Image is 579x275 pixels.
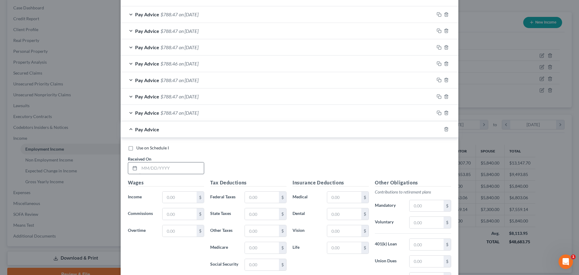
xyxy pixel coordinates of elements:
[210,179,286,187] h5: Tax Deductions
[279,208,286,220] div: $
[135,94,159,99] span: Pay Advice
[207,225,242,237] label: Other Taxes
[197,225,204,237] div: $
[372,238,406,251] label: 401(k) Loan
[135,28,159,34] span: Pay Advice
[444,239,451,250] div: $
[179,94,198,99] span: on [DATE]
[245,208,279,220] input: 0.00
[410,200,444,212] input: 0.00
[179,77,198,83] span: on [DATE]
[372,200,406,212] label: Mandatory
[160,61,178,66] span: $788.46
[135,11,159,17] span: Pay Advice
[163,208,197,220] input: 0.00
[327,225,361,237] input: 0.00
[179,28,198,34] span: on [DATE]
[128,156,151,161] span: Received On
[245,192,279,203] input: 0.00
[444,217,451,228] div: $
[160,110,178,116] span: $788.47
[279,242,286,254] div: $
[279,192,286,203] div: $
[327,192,361,203] input: 0.00
[197,192,204,203] div: $
[410,217,444,228] input: 0.00
[125,208,159,220] label: Commissions
[179,11,198,17] span: on [DATE]
[289,191,324,203] label: Medical
[289,225,324,237] label: Vision
[136,145,169,150] span: Use on Schedule I
[135,126,159,132] span: Pay Advice
[207,242,242,254] label: Medicare
[327,208,361,220] input: 0.00
[207,208,242,220] label: State Taxes
[571,254,576,259] span: 1
[163,192,197,203] input: 0.00
[207,191,242,203] label: Federal Taxes
[361,192,369,203] div: $
[327,242,361,254] input: 0.00
[128,179,204,187] h5: Wages
[293,179,369,187] h5: Insurance Deductions
[372,255,406,267] label: Union Dues
[375,189,451,195] p: Contributions to retirement plans
[245,225,279,237] input: 0.00
[372,216,406,229] label: Voluntary
[410,239,444,250] input: 0.00
[197,208,204,220] div: $
[245,259,279,270] input: 0.00
[160,94,178,99] span: $788.47
[289,208,324,220] label: Dental
[139,162,204,174] input: MM/DD/YYYY
[160,28,178,34] span: $788.47
[279,259,286,270] div: $
[410,256,444,267] input: 0.00
[361,208,369,220] div: $
[444,200,451,212] div: $
[245,242,279,254] input: 0.00
[279,225,286,237] div: $
[135,77,159,83] span: Pay Advice
[558,254,573,269] iframe: Intercom live chat
[160,44,178,50] span: $788.47
[128,194,142,199] span: Income
[361,242,369,254] div: $
[179,61,198,66] span: on [DATE]
[163,225,197,237] input: 0.00
[375,179,451,187] h5: Other Obligations
[207,259,242,271] label: Social Security
[289,242,324,254] label: Life
[135,61,159,66] span: Pay Advice
[135,44,159,50] span: Pay Advice
[135,110,159,116] span: Pay Advice
[444,256,451,267] div: $
[125,225,159,237] label: Overtime
[160,77,178,83] span: $788.47
[179,44,198,50] span: on [DATE]
[160,11,178,17] span: $788.47
[179,110,198,116] span: on [DATE]
[361,225,369,237] div: $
